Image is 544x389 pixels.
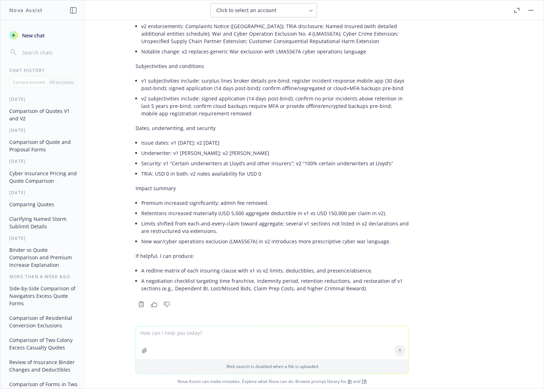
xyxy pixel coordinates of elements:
li: Notable change: v2 replaces generic War exclusion with LMA5567A cyber operations language [141,46,409,57]
button: Cyber Insurance Pricing and Quote Comparison [6,167,80,187]
p: Dates, underwriting, and security [136,124,409,132]
div: [DATE] [1,235,86,241]
li: v2 subjectivities include: signed application (14 days post-bind); confirm no prior incidents abo... [141,93,409,119]
li: Security: v1 “Certain underwriters at Lloyd’s and other insurers”; v2 “100% certain underwriters ... [141,158,409,168]
button: Comparing Quotes [6,198,80,210]
button: Comparison of Quotes V1 and V2 [6,105,80,124]
div: [DATE] [1,127,86,133]
p: Web search is disabled when a file is uploaded [140,363,404,369]
li: New war/cyber operations exclusion (LMA5567A) in v2 introduces more prescriptive cyber war language. [141,236,409,247]
p: Impact summary [136,185,409,192]
li: A negotiation checklist targeting time franchise, indemnity period, retention reductions, and res... [141,276,409,294]
li: v2 endorsements: Complaints Notice ([GEOGRAPHIC_DATA]); TRIA disclosure; Named Insured (with deta... [141,21,409,46]
button: New chat [6,29,80,42]
button: Review of Insurance Binder Changes and Deductibles [6,356,80,375]
div: Chat History [1,67,86,73]
a: BI [348,378,352,384]
p: All accounts [50,79,74,85]
li: TRIA: USD 0 in both; v2 notes availability for USD 0 [141,168,409,179]
button: Click to select an account [210,3,317,17]
div: More than a week ago [1,274,86,280]
li: A redline matrix of each insuring clause with v1 vs v2 limits, deductibles, and presence/absence. [141,265,409,276]
h1: Nova Assist [9,6,43,14]
li: v1 subjectivities include: surplus lines broker details pre-bind; register incident response mobi... [141,76,409,93]
div: [DATE] [1,96,86,102]
button: Comparison of Residential Conversion Exclusions [6,312,80,331]
button: Side-by-Side Comparison of Navigators Excess Quote Forms [6,282,80,309]
button: Comparison of Quote and Proposal Forms [6,136,80,155]
span: Nova Assist can make mistakes. Explore what Nova can do: Browse prompt library for and [3,374,541,389]
button: Binder vs Quote Comparison and Premium Increase Explanation [6,244,80,271]
p: If helpful, I can produce: [136,252,409,260]
div: [DATE] [1,158,86,164]
span: New chat [21,32,45,39]
svg: Copy to clipboard [138,301,144,307]
button: Clarifying Named Storm Sublimit Details [6,213,80,232]
li: Issue dates: v1 [DATE]; v2 [DATE] [141,138,409,148]
li: Limits shifted from each-and-every-claim toward aggregate; several v1 sections not listed in v2 d... [141,218,409,236]
input: Search chats [21,47,77,57]
li: Retentions increased materially (USD 5,000 aggregate deductible in v1 vs USD 150,000 per claim in... [141,208,409,218]
p: Subjectivities and conditions [136,62,409,70]
button: Thumbs down [161,299,173,309]
li: Premium increased significantly; admin fee removed. [141,198,409,208]
a: TR [361,378,367,384]
div: [DATE] [1,190,86,196]
button: Comparison of Two Colony Excess Casualty Quotes [6,334,80,353]
span: Click to select an account [216,7,276,14]
p: Current account [13,79,45,85]
li: Underwriter: v1 [PERSON_NAME]; v2 [PERSON_NAME] [141,148,409,158]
